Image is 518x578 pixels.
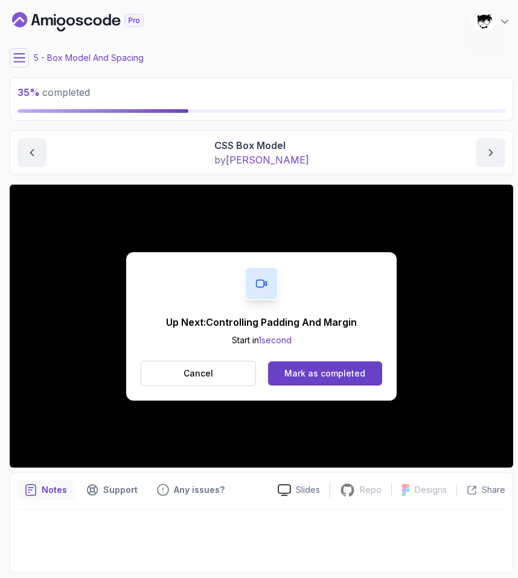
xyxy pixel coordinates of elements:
p: Any issues? [174,484,225,496]
p: Cancel [184,367,213,380]
p: Start in [166,334,357,346]
button: notes button [18,480,74,500]
span: completed [18,86,90,98]
span: [PERSON_NAME] [226,154,309,166]
p: Slides [296,484,320,496]
p: 5 - Box Model And Spacing [34,52,144,64]
a: Slides [268,484,330,497]
button: Share [456,484,505,496]
p: Share [482,484,505,496]
img: user profile image [473,10,496,33]
iframe: 1 - CSS Box Model [10,185,513,468]
a: Dashboard [12,12,171,31]
p: Support [103,484,138,496]
p: Notes [42,484,67,496]
button: Mark as completed [268,361,382,386]
p: CSS Box Model [214,138,309,153]
button: previous content [18,138,46,167]
button: user profile image [472,10,511,34]
p: by [214,153,309,167]
span: 1 second [258,335,292,345]
p: Repo [360,484,382,496]
span: 35 % [18,86,40,98]
button: Cancel [141,361,256,386]
p: Up Next: Controlling Padding And Margin [166,315,357,329]
button: next content [476,138,505,167]
button: Support button [79,480,145,500]
div: Mark as completed [284,367,365,380]
p: Designs [415,484,447,496]
button: Feedback button [150,480,232,500]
